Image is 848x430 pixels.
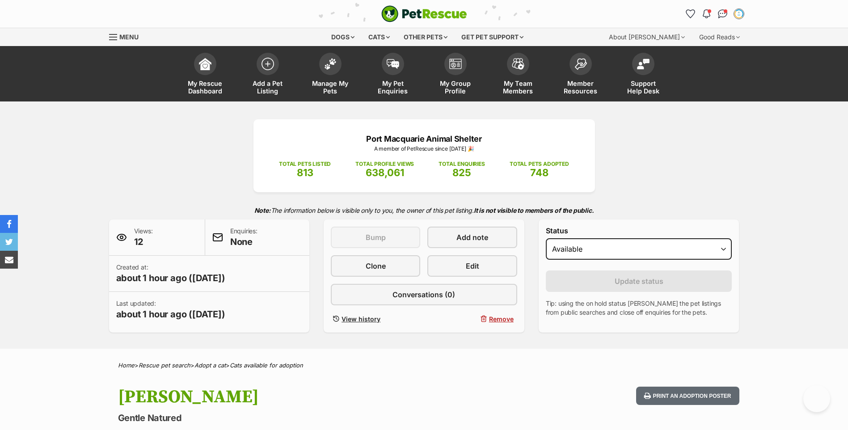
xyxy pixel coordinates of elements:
span: 638,061 [366,167,404,178]
p: Enquiries: [230,227,257,248]
p: Views: [134,227,153,248]
div: Dogs [325,28,361,46]
h1: [PERSON_NAME] [118,387,496,407]
img: group-profile-icon-3fa3cf56718a62981997c0bc7e787c4b2cf8bcc04b72c1350f741eb67cf2f40e.svg [449,59,462,69]
a: Favourites [683,7,698,21]
span: Conversations (0) [392,289,455,300]
p: Tip: using the on hold status [PERSON_NAME] the pet listings from public searches and close off e... [546,299,732,317]
img: manage-my-pets-icon-02211641906a0b7f246fdf0571729dbe1e7629f14944591b6c1af311fb30b64b.svg [324,58,337,70]
span: My Pet Enquiries [373,80,413,95]
img: logo-cat-932fe2b9b8326f06289b0f2fb663e598f794de774fb13d1741a6617ecf9a85b4.svg [381,5,467,22]
span: My Team Members [498,80,538,95]
a: Clone [331,255,420,277]
a: Add note [427,227,517,248]
strong: Note: [254,207,271,214]
p: Port Macquarie Animal Shelter [267,133,582,145]
p: TOTAL ENQUIRIES [439,160,485,168]
ul: Account quick links [683,7,746,21]
div: Get pet support [455,28,530,46]
span: Update status [615,276,663,287]
a: Support Help Desk [612,48,675,101]
span: about 1 hour ago ([DATE]) [116,308,225,320]
p: Created at: [116,263,225,284]
img: dashboard-icon-eb2f2d2d3e046f16d808141f083e7271f6b2e854fb5c12c21221c1fb7104beca.svg [199,58,211,70]
img: team-members-icon-5396bd8760b3fe7c0b43da4ab00e1e3bb1a5d9ba89233759b79545d2d3fc5d0d.svg [512,58,524,70]
button: Bump [331,227,420,248]
button: Print an adoption poster [636,387,739,405]
button: My account [732,7,746,21]
div: > > > [96,362,753,369]
span: None [230,236,257,248]
a: Adopt a cat [194,362,226,369]
a: PetRescue [381,5,467,22]
span: 825 [452,167,471,178]
span: Menu [119,33,139,41]
img: notifications-46538b983faf8c2785f20acdc204bb7945ddae34d4c08c2a6579f10ce5e182be.svg [703,9,710,18]
img: help-desk-icon-fdf02630f3aa405de69fd3d07c3f3aa587a6932b1a1747fa1d2bba05be0121f9.svg [637,59,650,69]
img: pet-enquiries-icon-7e3ad2cf08bfb03b45e93fb7055b45f3efa6380592205ae92323e6603595dc1f.svg [387,59,399,69]
a: Edit [427,255,517,277]
button: Update status [546,270,732,292]
a: Member Resources [549,48,612,101]
img: member-resources-icon-8e73f808a243e03378d46382f2149f9095a855e16c252ad45f914b54edf8863c.svg [574,58,587,70]
a: View history [331,312,420,325]
span: View history [342,314,380,324]
a: Rescue pet search [139,362,190,369]
button: Notifications [700,7,714,21]
a: Home [118,362,135,369]
span: about 1 hour ago ([DATE]) [116,272,225,284]
span: 813 [297,167,313,178]
a: Add a Pet Listing [236,48,299,101]
span: Remove [489,314,514,324]
a: My Group Profile [424,48,487,101]
p: Gentle Natured [118,412,496,424]
span: My Group Profile [435,80,476,95]
iframe: Help Scout Beacon - Open [803,385,830,412]
span: My Rescue Dashboard [185,80,225,95]
span: Clone [366,261,386,271]
a: Manage My Pets [299,48,362,101]
img: add-pet-listing-icon-0afa8454b4691262ce3f59096e99ab1cd57d4a30225e0717b998d2c9b9846f56.svg [262,58,274,70]
p: TOTAL PROFILE VIEWS [355,160,414,168]
span: 748 [530,167,548,178]
div: Other pets [397,28,454,46]
div: About [PERSON_NAME] [603,28,691,46]
span: Edit [466,261,479,271]
a: My Team Members [487,48,549,101]
a: My Pet Enquiries [362,48,424,101]
a: Conversations (0) [331,284,517,305]
span: Member Resources [561,80,601,95]
div: Good Reads [693,28,746,46]
a: My Rescue Dashboard [174,48,236,101]
p: TOTAL PETS LISTED [279,160,331,168]
a: Menu [109,28,145,44]
span: Bump [366,232,386,243]
span: Manage My Pets [310,80,350,95]
p: TOTAL PETS ADOPTED [510,160,569,168]
p: Last updated: [116,299,225,320]
span: 12 [134,236,153,248]
p: The information below is visible only to you, the owner of this pet listing. [109,201,739,219]
span: Add note [456,232,488,243]
img: chat-41dd97257d64d25036548639549fe6c8038ab92f7586957e7f3b1b290dea8141.svg [718,9,727,18]
span: Add a Pet Listing [248,80,288,95]
p: A member of PetRescue since [DATE] 🎉 [267,145,582,153]
button: Remove [427,312,517,325]
a: Cats available for adoption [230,362,303,369]
img: Tara Mercer profile pic [734,9,743,18]
a: Conversations [716,7,730,21]
strong: It is not visible to members of the public. [474,207,594,214]
div: Cats [362,28,396,46]
label: Status [546,227,732,235]
span: Support Help Desk [623,80,663,95]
